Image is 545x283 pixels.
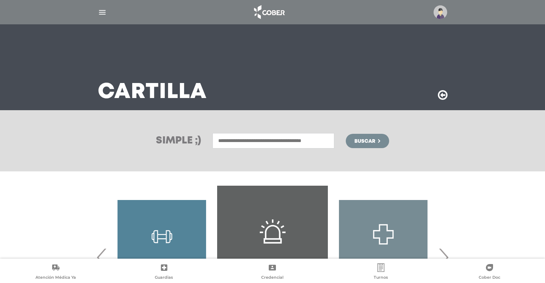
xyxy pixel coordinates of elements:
span: Cober Doc [479,275,500,281]
span: Atención Médica Ya [35,275,76,281]
a: Turnos [327,263,435,282]
span: Guardias [155,275,173,281]
span: Turnos [374,275,388,281]
a: Guardias [110,263,219,282]
a: Cober Doc [435,263,544,282]
a: Atención Médica Ya [1,263,110,282]
img: logo_cober_home-white.png [250,4,288,21]
span: Next [436,238,450,277]
button: Buscar [346,134,389,148]
img: profile-placeholder.svg [434,5,447,19]
h3: Simple ;) [156,136,201,146]
span: Buscar [354,139,375,144]
h3: Cartilla [98,83,207,102]
span: Credencial [261,275,283,281]
a: Credencial [218,263,327,282]
img: Cober_menu-lines-white.svg [98,8,107,17]
span: Previous [95,238,109,277]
